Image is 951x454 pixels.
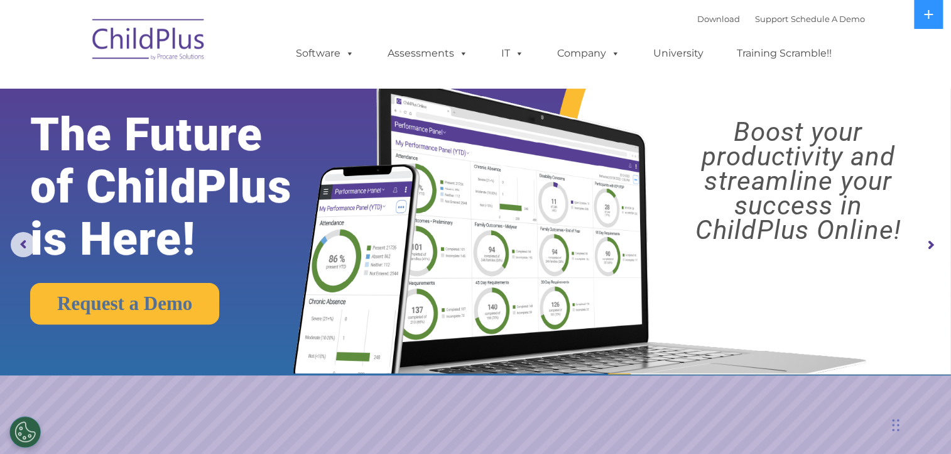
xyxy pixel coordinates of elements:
[641,41,716,66] a: University
[892,406,899,444] div: Drag
[86,10,212,73] img: ChildPlus by Procare Solutions
[724,41,844,66] a: Training Scramble!!
[545,41,633,66] a: Company
[657,119,939,242] rs-layer: Boost your productivity and streamline your success in ChildPlus Online!
[697,14,865,24] font: |
[9,416,41,448] button: Cookies Settings
[489,41,536,66] a: IT
[746,318,951,454] iframe: Chat Widget
[175,83,213,92] span: Last name
[283,41,367,66] a: Software
[697,14,740,24] a: Download
[791,14,865,24] a: Schedule A Demo
[30,283,219,324] a: Request a Demo
[30,109,334,265] rs-layer: The Future of ChildPlus is Here!
[175,135,228,144] span: Phone number
[375,41,481,66] a: Assessments
[755,14,788,24] a: Support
